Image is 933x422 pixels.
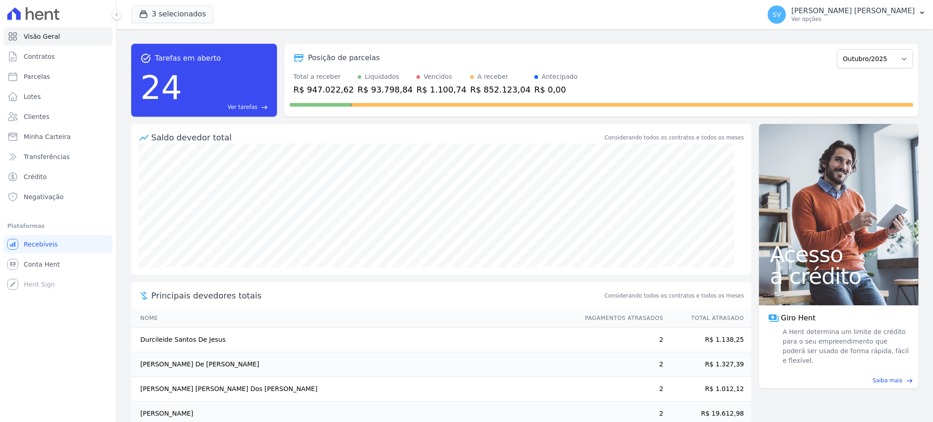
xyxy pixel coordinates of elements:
[760,2,933,27] button: SV [PERSON_NAME] [PERSON_NAME] Ver opções
[770,243,907,265] span: Acesso
[4,188,113,206] a: Negativação
[24,72,50,81] span: Parcelas
[293,72,354,82] div: Total a receber
[131,352,576,377] td: [PERSON_NAME] De [PERSON_NAME]
[24,260,60,269] span: Conta Hent
[131,309,576,328] th: Nome
[470,83,531,96] div: R$ 852.123,04
[155,53,221,64] span: Tarefas em aberto
[308,52,380,63] div: Posição de parcelas
[4,67,113,86] a: Parcelas
[293,83,354,96] div: R$ 947.022,62
[24,32,60,41] span: Visão Geral
[4,108,113,126] a: Clientes
[781,313,815,324] span: Giro Hent
[576,352,664,377] td: 2
[576,309,664,328] th: Pagamentos Atrasados
[4,128,113,146] a: Minha Carteira
[365,72,400,82] div: Liquidados
[24,172,47,181] span: Crédito
[4,168,113,186] a: Crédito
[131,5,214,23] button: 3 selecionados
[131,328,576,352] td: Durcileide Santos De Jesus
[542,72,578,82] div: Antecipado
[576,377,664,401] td: 2
[424,72,452,82] div: Vencidos
[4,47,113,66] a: Contratos
[228,103,257,111] span: Ver tarefas
[4,255,113,273] a: Conta Hent
[534,83,578,96] div: R$ 0,00
[9,391,31,413] iframe: Intercom live chat
[261,104,268,111] span: east
[24,52,55,61] span: Contratos
[416,83,466,96] div: R$ 1.100,74
[4,27,113,46] a: Visão Geral
[140,53,151,64] span: task_alt
[664,309,751,328] th: Total Atrasado
[781,327,909,365] span: A Hent determina um limite de crédito para o seu empreendimento que poderá ser usado de forma ráp...
[764,376,913,385] a: Saiba mais east
[131,377,576,401] td: [PERSON_NAME] [PERSON_NAME] Dos [PERSON_NAME]
[664,377,751,401] td: R$ 1.012,12
[24,192,64,201] span: Negativação
[4,235,113,253] a: Recebíveis
[664,352,751,377] td: R$ 1.327,39
[664,328,751,352] td: R$ 1.138,25
[4,87,113,106] a: Lotes
[872,376,902,385] span: Saiba mais
[605,134,744,142] div: Considerando todos os contratos e todos os meses
[140,64,182,111] div: 24
[24,240,58,249] span: Recebíveis
[24,152,70,161] span: Transferências
[906,377,913,384] span: east
[477,72,508,82] div: A receber
[605,292,744,300] span: Considerando todos os contratos e todos os meses
[773,11,781,18] span: SV
[358,83,413,96] div: R$ 93.798,84
[7,221,109,232] div: Plataformas
[24,132,71,141] span: Minha Carteira
[24,92,41,101] span: Lotes
[24,112,49,121] span: Clientes
[576,328,664,352] td: 2
[4,148,113,166] a: Transferências
[186,103,268,111] a: Ver tarefas east
[770,265,907,287] span: a crédito
[791,15,915,23] p: Ver opções
[151,289,603,302] span: Principais devedores totais
[791,6,915,15] p: [PERSON_NAME] [PERSON_NAME]
[151,131,603,144] div: Saldo devedor total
